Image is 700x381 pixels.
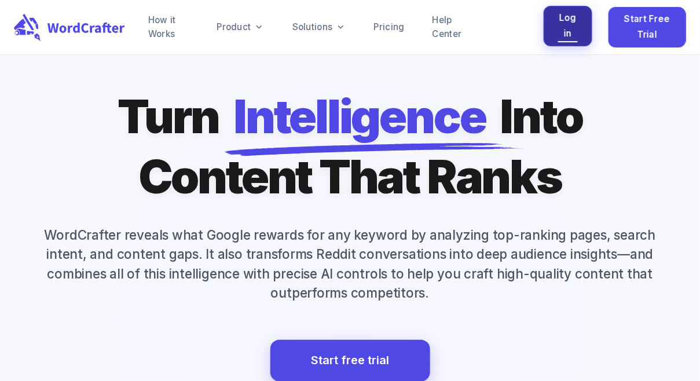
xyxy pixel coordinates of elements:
a: Product [217,20,264,34]
a: Solutions [292,20,346,34]
h1: Turn Into Content That Ranks [118,86,582,207]
a: Pricing [374,20,405,34]
span: Intelligence [233,86,486,146]
button: Log in [544,6,592,46]
button: Start Free Trial [609,7,686,47]
a: Help Center [433,13,470,41]
span: Start Free Trial [623,12,672,42]
a: How it Works [148,13,189,41]
p: WordCrafter reveals what Google rewards for any keyword by analyzing top-ranking pages, search in... [14,225,686,303]
a: Start free trial [311,350,389,371]
span: Log in [558,10,578,41]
